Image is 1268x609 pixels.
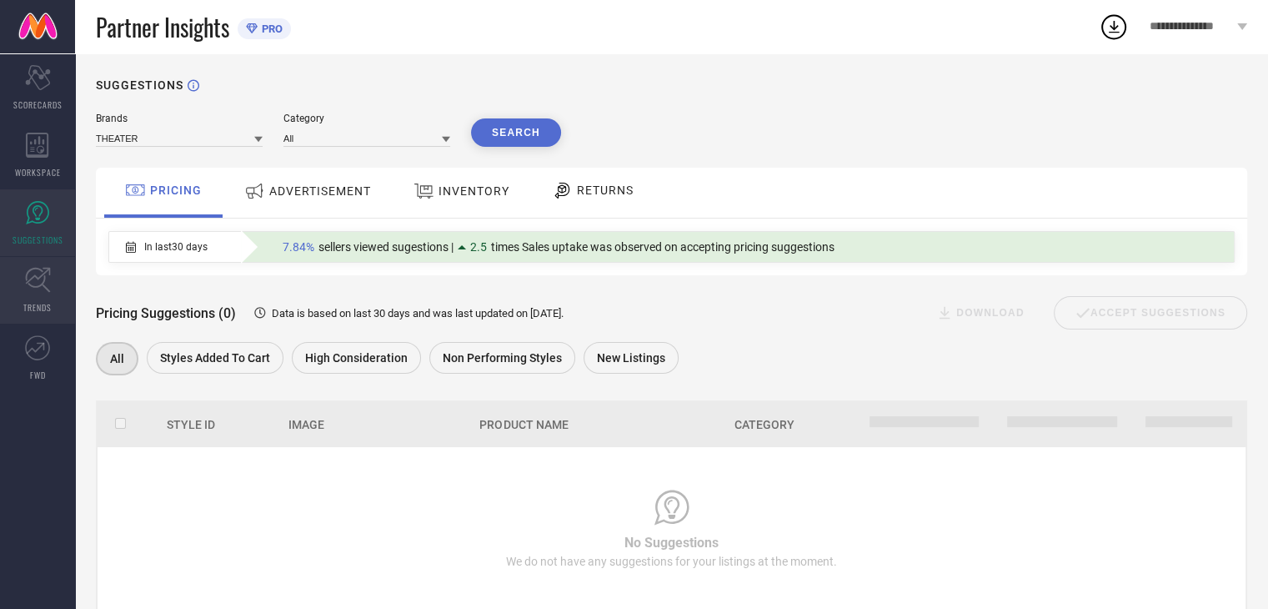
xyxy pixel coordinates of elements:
[269,184,371,198] span: ADVERTISEMENT
[318,240,454,254] span: sellers viewed sugestions |
[577,184,634,197] span: RETURNS
[110,352,124,365] span: All
[144,241,208,253] span: In last 30 days
[150,184,202,197] span: PRICING
[439,184,509,198] span: INVENTORY
[470,240,487,254] span: 2.5
[23,301,52,314] span: TRENDS
[96,113,263,124] div: Brands
[283,240,314,254] span: 7.84%
[258,23,283,35] span: PRO
[288,418,324,431] span: Image
[13,98,63,111] span: SCORECARDS
[96,78,183,92] h1: SUGGESTIONS
[471,118,561,147] button: Search
[13,234,63,246] span: SUGGESTIONS
[479,418,568,431] span: Product Name
[15,166,61,179] span: WORKSPACE
[96,10,229,44] span: Partner Insights
[305,351,408,365] span: High Consideration
[443,351,562,365] span: Non Performing Styles
[160,351,270,365] span: Styles Added To Cart
[272,307,564,320] span: Data is based on last 30 days and was last updated on [DATE] .
[283,113,450,124] div: Category
[491,240,834,254] span: times Sales uptake was observed on accepting pricing suggestions
[734,418,794,431] span: Category
[30,369,46,381] span: FWD
[167,418,215,431] span: Style Id
[1054,296,1247,330] div: Accept Suggestions
[274,236,843,258] div: Percentage of sellers who have viewed suggestions for the current Insight Type
[624,535,719,551] span: No Suggestions
[597,351,665,365] span: New Listings
[96,305,236,321] span: Pricing Suggestions (0)
[1099,12,1129,42] div: Open download list
[506,555,837,568] span: We do not have any suggestions for your listings at the moment.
